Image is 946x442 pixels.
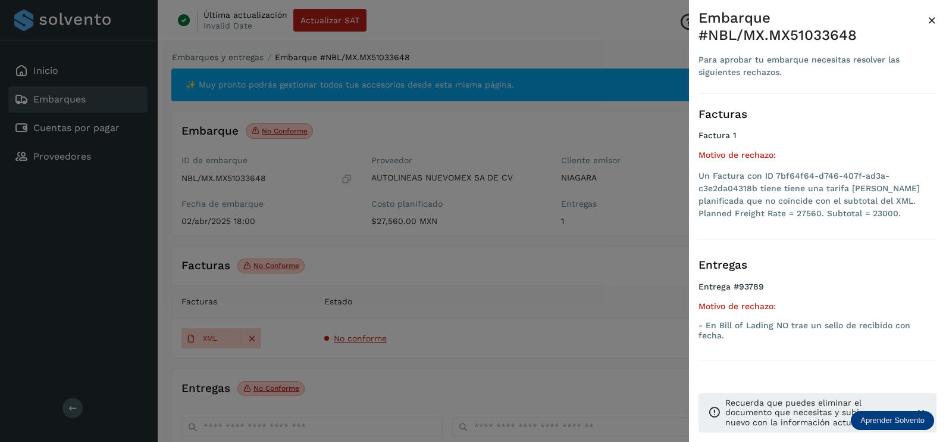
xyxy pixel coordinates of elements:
h4: Entrega #93789 [698,282,936,301]
li: Un Factura con ID 7bf64f64-d746-407f-ad3a-c3e2da04318b tiene tiene una tarifa [PERSON_NAME] plani... [698,170,936,220]
button: Close [928,10,936,31]
div: Aprender Solvento [851,411,934,430]
p: - En Bill of Lading NO trae un sello de recibido con fecha. [698,320,936,341]
span: × [928,12,936,29]
div: Embarque #NBL/MX.MX51033648 [698,10,928,44]
h3: Facturas [698,108,936,122]
h4: Factura 1 [698,130,936,141]
h3: Entregas [698,259,936,272]
h5: Motivo de rechazo: [698,150,936,160]
h5: Motivo de rechazo: [698,301,936,312]
div: Para aprobar tu embarque necesitas resolver las siguientes rechazos. [698,54,928,79]
p: Recuerda que puedes eliminar el documento que necesitas y subir uno nuevo con la información actu... [725,398,906,428]
p: Aprender Solvento [860,416,925,425]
